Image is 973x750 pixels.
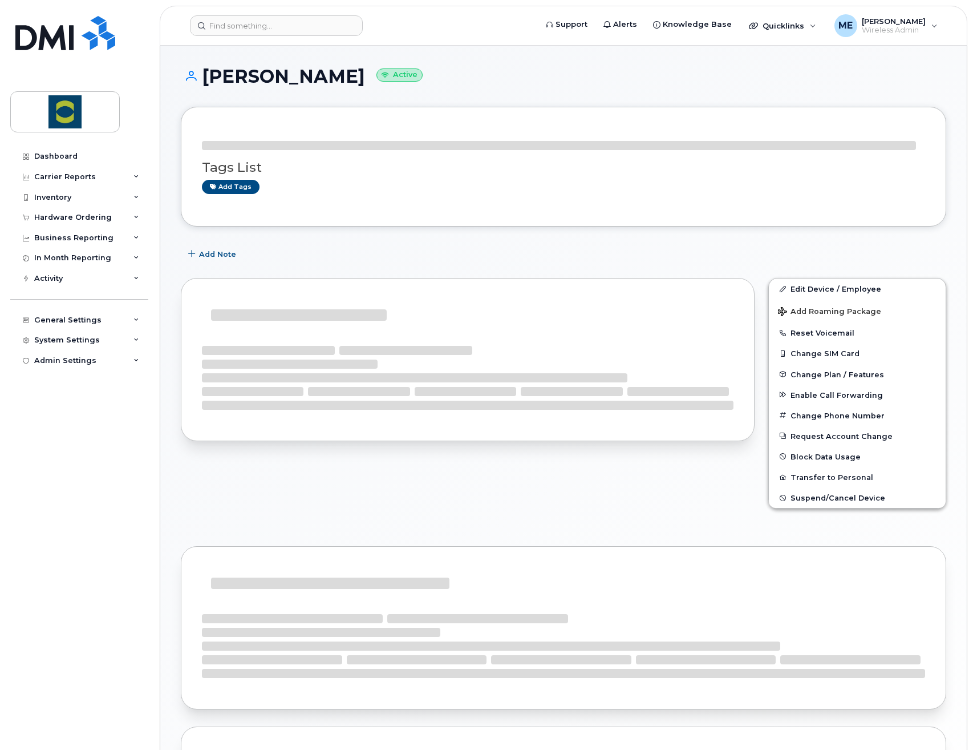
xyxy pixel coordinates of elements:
small: Active [376,68,423,82]
a: Edit Device / Employee [769,279,946,299]
button: Block Data Usage [769,446,946,467]
button: Change Plan / Features [769,364,946,385]
span: Add Note [199,249,236,260]
button: Suspend/Cancel Device [769,487,946,508]
button: Add Note [181,244,246,264]
button: Transfer to Personal [769,467,946,487]
h3: Tags List [202,160,925,175]
button: Reset Voicemail [769,322,946,343]
button: Change Phone Number [769,405,946,426]
span: Add Roaming Package [778,307,881,318]
button: Request Account Change [769,426,946,446]
span: Suspend/Cancel Device [790,494,885,502]
button: Change SIM Card [769,343,946,364]
span: Change Plan / Features [790,370,884,378]
a: Add tags [202,180,260,194]
h1: [PERSON_NAME] [181,66,946,86]
button: Enable Call Forwarding [769,385,946,405]
button: Add Roaming Package [769,299,946,322]
span: Enable Call Forwarding [790,390,883,399]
